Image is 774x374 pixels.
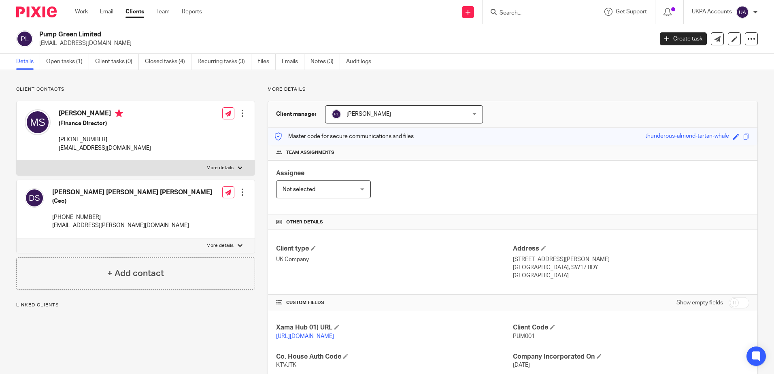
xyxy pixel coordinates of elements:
span: KTVJTK [276,362,296,368]
a: Create task [660,32,707,45]
img: svg%3E [16,30,33,47]
span: Not selected [283,187,315,192]
a: Files [257,54,276,70]
p: [EMAIL_ADDRESS][PERSON_NAME][DOMAIN_NAME] [52,221,212,229]
h5: (Finance Director) [59,119,151,127]
a: Details [16,54,40,70]
h5: (Ceo) [52,197,212,205]
p: More details [268,86,758,93]
p: [PHONE_NUMBER] [52,213,212,221]
input: Search [499,10,572,17]
a: Reports [182,8,202,16]
h4: Address [513,244,749,253]
span: Get Support [616,9,647,15]
h3: Client manager [276,110,317,118]
img: Pixie [16,6,57,17]
a: Work [75,8,88,16]
h4: [PERSON_NAME] [59,109,151,119]
a: Team [156,8,170,16]
h4: Client Code [513,323,749,332]
a: [URL][DOMAIN_NAME] [276,334,334,339]
p: [PHONE_NUMBER] [59,136,151,144]
h4: + Add contact [107,267,164,280]
a: Recurring tasks (3) [198,54,251,70]
h4: Company Incorporated On [513,353,749,361]
a: Client tasks (0) [95,54,139,70]
div: thunderous-almond-tartan-whale [645,132,729,141]
span: Assignee [276,170,304,176]
p: [GEOGRAPHIC_DATA] [513,272,749,280]
p: More details [206,242,234,249]
h4: [PERSON_NAME] [PERSON_NAME] [PERSON_NAME] [52,188,212,197]
a: Notes (3) [310,54,340,70]
p: [STREET_ADDRESS][PERSON_NAME] [513,255,749,263]
a: Open tasks (1) [46,54,89,70]
h2: Pump Green Limited [39,30,526,39]
a: Email [100,8,113,16]
img: svg%3E [736,6,749,19]
img: svg%3E [25,109,51,135]
i: Primary [115,109,123,117]
p: More details [206,165,234,171]
p: [GEOGRAPHIC_DATA], SW17 0DY [513,263,749,272]
p: Linked clients [16,302,255,308]
a: Emails [282,54,304,70]
span: Team assignments [286,149,334,156]
p: UK Company [276,255,512,263]
p: UKPA Accounts [692,8,732,16]
p: Master code for secure communications and files [274,132,414,140]
h4: Co. House Auth Code [276,353,512,361]
img: svg%3E [25,188,44,208]
span: Other details [286,219,323,225]
span: [DATE] [513,362,530,368]
a: Closed tasks (4) [145,54,191,70]
h4: CUSTOM FIELDS [276,300,512,306]
p: [EMAIL_ADDRESS][DOMAIN_NAME] [59,144,151,152]
h4: Client type [276,244,512,253]
span: [PERSON_NAME] [347,111,391,117]
img: svg%3E [332,109,341,119]
span: PUM001 [513,334,535,339]
p: [EMAIL_ADDRESS][DOMAIN_NAME] [39,39,648,47]
a: Clients [125,8,144,16]
label: Show empty fields [676,299,723,307]
h4: Xama Hub 01) URL [276,323,512,332]
a: Audit logs [346,54,377,70]
p: Client contacts [16,86,255,93]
